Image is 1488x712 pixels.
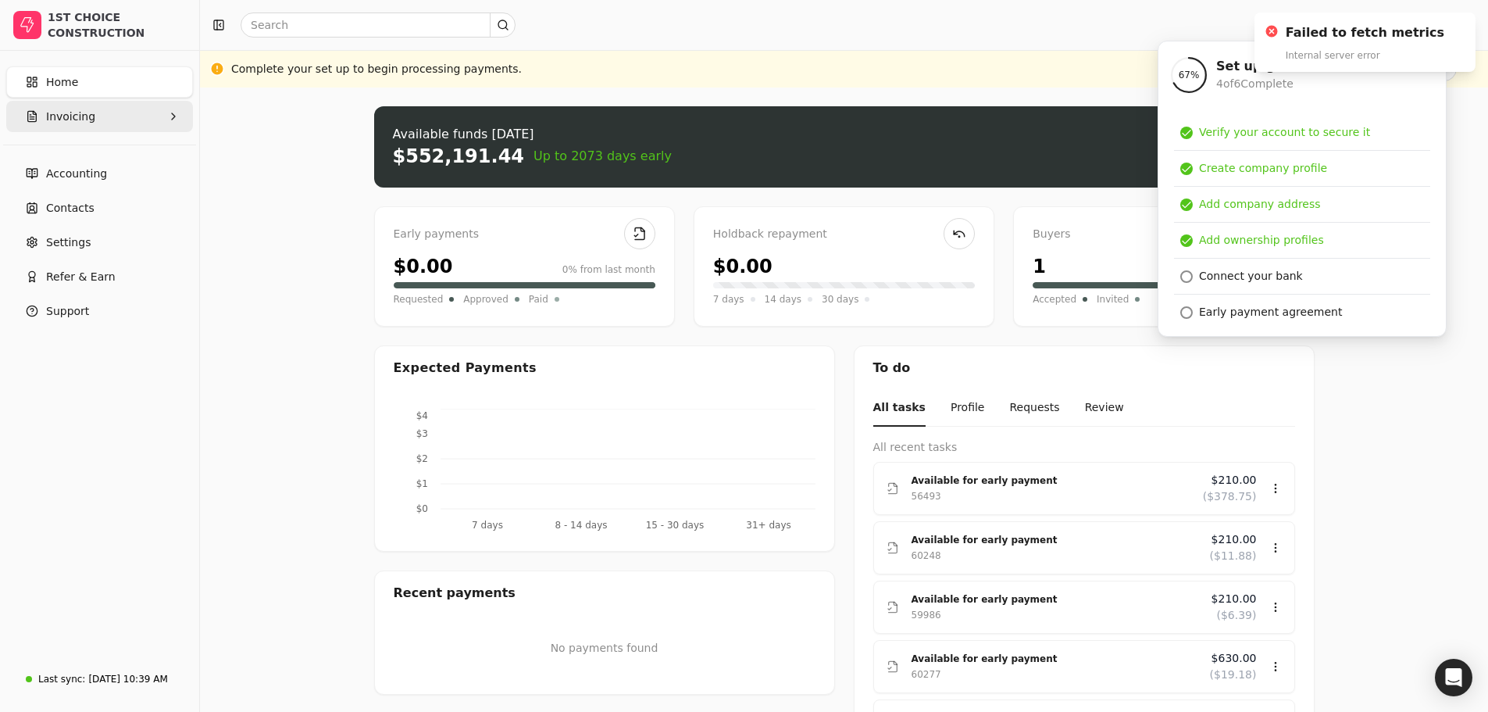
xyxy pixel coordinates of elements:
tspan: $1 [416,478,427,489]
div: Verify your account to secure it [1199,124,1370,141]
a: Last sync:[DATE] 10:39 AM [6,665,193,693]
div: 59986 [912,607,941,623]
span: ($11.88) [1210,548,1257,564]
button: Support [6,295,193,327]
span: $630.00 [1211,650,1257,667]
span: Home [46,74,78,91]
span: Settings [46,234,91,251]
button: Requests [1009,390,1059,427]
span: Accounting [46,166,107,182]
div: 60277 [912,667,941,682]
span: 67 % [1179,68,1200,82]
div: Setup guide [1158,41,1447,337]
div: Buyers [1033,226,1294,243]
a: Accounting [6,158,193,189]
span: 30 days [822,292,858,307]
span: Invoicing [46,109,95,125]
tspan: 31+ days [746,520,790,531]
a: Settings [6,227,193,258]
span: Contacts [46,200,95,216]
button: Review [1085,390,1124,427]
tspan: $2 [416,453,427,464]
a: Home [6,66,193,98]
tspan: 15 - 30 days [645,520,704,531]
div: Available for early payment [912,473,1190,488]
span: ($378.75) [1203,488,1257,505]
span: Paid [529,292,548,307]
div: Expected Payments [394,359,537,377]
div: Connect your bank [1199,268,1303,284]
div: Complete your set up to begin processing payments. [231,61,522,77]
div: Available funds [DATE] [393,125,672,144]
span: 7 days [713,292,744,307]
button: Profile [951,390,985,427]
span: ($6.39) [1216,607,1256,624]
tspan: $3 [416,428,427,439]
div: Open Intercom Messenger [1435,659,1472,696]
button: All tasks [873,390,926,427]
span: 14 days [765,292,801,307]
div: 0% from last month [562,263,655,277]
div: 4 of 6 Complete [1216,76,1306,92]
span: Accepted [1033,292,1076,307]
div: 56493 [912,488,941,504]
p: No payments found [394,640,815,657]
span: Refer & Earn [46,269,116,285]
div: Last sync: [38,672,85,686]
tspan: $0 [416,503,427,514]
div: Failed to fetch metrics [1286,23,1444,42]
button: Invoicing [6,101,193,132]
span: $210.00 [1211,472,1257,488]
tspan: 7 days [472,520,503,531]
span: ($19.18) [1210,667,1257,683]
div: Add company address [1199,196,1321,213]
a: Contacts [6,192,193,224]
div: Available for early payment [912,651,1197,667]
div: Holdback repayment [713,226,975,243]
span: Approved [463,292,508,307]
div: $0.00 [713,252,773,281]
div: 1ST CHOICE CONSTRUCTION [48,9,186,41]
tspan: $4 [416,410,427,421]
div: Available for early payment [912,532,1197,548]
div: $0.00 [394,252,453,281]
button: Refer & Earn [6,261,193,292]
div: [DATE] 10:39 AM [88,672,167,686]
span: Support [46,303,89,320]
div: To do [855,346,1314,390]
span: Up to 2073 days early [533,147,672,166]
span: Invited [1097,292,1129,307]
input: Search [241,13,516,38]
div: 60248 [912,548,941,564]
div: Early payments [394,226,655,243]
span: $210.00 [1211,531,1257,548]
div: Early payment agreement [1199,304,1342,320]
div: Available for early payment [912,592,1199,607]
div: Create company profile [1199,160,1327,177]
tspan: 8 - 14 days [555,520,607,531]
div: All recent tasks [873,439,1295,456]
div: 1 [1033,252,1046,281]
div: $552,191.44 [393,144,525,169]
span: Requested [394,292,444,307]
div: Set up guide [1216,57,1306,76]
div: Internal server error [1286,48,1444,63]
div: Add ownership profiles [1199,232,1324,249]
div: Recent payments [375,571,834,615]
span: $210.00 [1211,591,1257,607]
